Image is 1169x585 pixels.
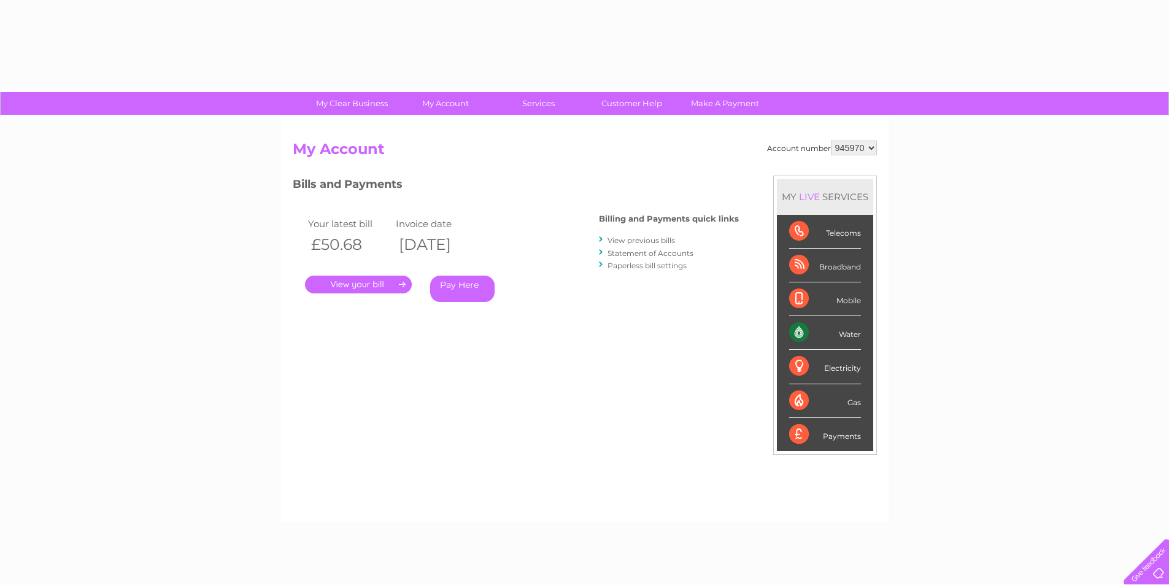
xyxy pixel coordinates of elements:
[581,92,682,115] a: Customer Help
[293,176,739,197] h3: Bills and Payments
[599,214,739,223] h4: Billing and Payments quick links
[301,92,403,115] a: My Clear Business
[305,215,393,232] td: Your latest bill
[293,141,877,164] h2: My Account
[789,384,861,418] div: Gas
[789,282,861,316] div: Mobile
[305,276,412,293] a: .
[305,232,393,257] th: £50.68
[608,236,675,245] a: View previous bills
[488,92,589,115] a: Services
[393,215,481,232] td: Invoice date
[777,179,873,214] div: MY SERVICES
[395,92,496,115] a: My Account
[789,350,861,384] div: Electricity
[789,418,861,451] div: Payments
[608,249,693,258] a: Statement of Accounts
[393,232,481,257] th: [DATE]
[797,191,822,203] div: LIVE
[430,276,495,302] a: Pay Here
[789,215,861,249] div: Telecoms
[608,261,687,270] a: Paperless bill settings
[789,249,861,282] div: Broadband
[674,92,776,115] a: Make A Payment
[767,141,877,155] div: Account number
[789,316,861,350] div: Water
